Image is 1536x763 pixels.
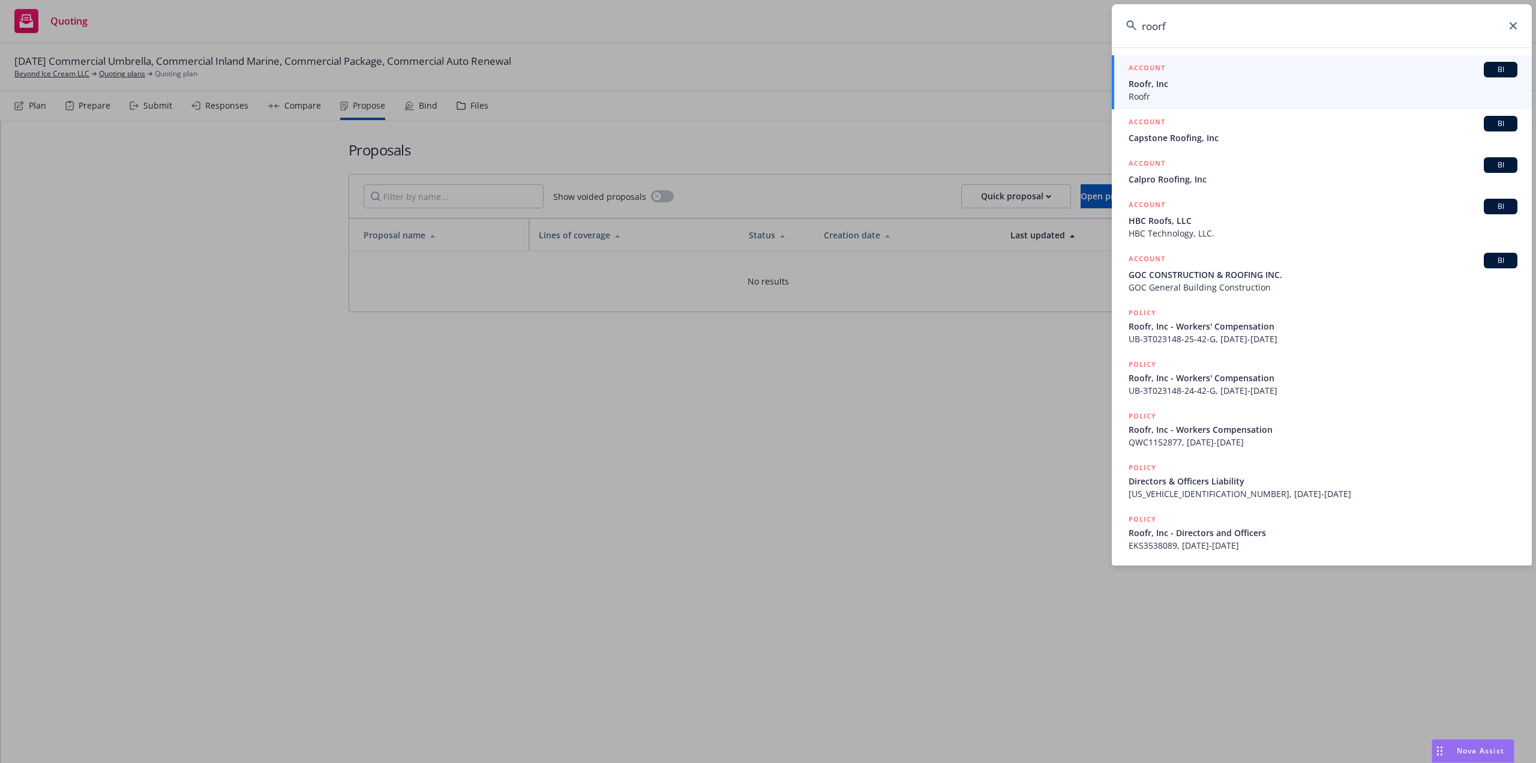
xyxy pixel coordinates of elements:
a: POLICYRoofr, Inc - Workers' CompensationUB-3T023148-24-42-G, [DATE]-[DATE] [1112,352,1532,403]
span: BI [1489,118,1513,129]
span: Nova Assist [1457,746,1504,756]
span: Roofr, Inc - Workers Compensation [1129,423,1517,436]
h5: POLICY [1129,462,1156,474]
h5: ACCOUNT [1129,116,1165,130]
span: GOC CONSTRUCTION & ROOFING INC. [1129,268,1517,281]
span: Calpro Roofing, Inc [1129,173,1517,185]
span: BI [1489,201,1513,212]
a: ACCOUNTBICapstone Roofing, Inc [1112,109,1532,151]
span: UB-3T023148-25-42-G, [DATE]-[DATE] [1129,333,1517,345]
span: BI [1489,255,1513,266]
button: Nova Assist [1432,739,1514,763]
h5: ACCOUNT [1129,157,1165,172]
a: ACCOUNTBIGOC CONSTRUCTION & ROOFING INC.GOC General Building Construction [1112,246,1532,300]
span: Roofr, Inc - Workers' Compensation [1129,372,1517,384]
span: GOC General Building Construction [1129,281,1517,294]
span: EKS3538089, [DATE]-[DATE] [1129,539,1517,552]
a: POLICYDirectors & Officers Liability[US_VEHICLE_IDENTIFICATION_NUMBER], [DATE]-[DATE] [1112,455,1532,507]
a: ACCOUNTBIHBC Roofs, LLCHBC Technology, LLC. [1112,192,1532,246]
span: [US_VEHICLE_IDENTIFICATION_NUMBER], [DATE]-[DATE] [1129,487,1517,500]
h5: POLICY [1129,513,1156,525]
h5: ACCOUNT [1129,199,1165,213]
h5: POLICY [1129,358,1156,370]
div: Drag to move [1432,740,1447,762]
span: BI [1489,64,1513,75]
h5: POLICY [1129,410,1156,422]
span: Capstone Roofing, Inc [1129,131,1517,144]
span: Roofr, Inc - Directors and Officers [1129,526,1517,539]
span: HBC Roofs, LLC [1129,214,1517,227]
span: Roofr, Inc [1129,77,1517,90]
span: BI [1489,160,1513,170]
span: Roofr, Inc - Workers' Compensation [1129,320,1517,333]
a: POLICYRoofr, Inc - Workers CompensationQWC1152877, [DATE]-[DATE] [1112,403,1532,455]
span: HBC Technology, LLC. [1129,227,1517,240]
a: POLICYRoofr, Inc - Workers' CompensationUB-3T023148-25-42-G, [DATE]-[DATE] [1112,300,1532,352]
a: ACCOUNTBICalpro Roofing, Inc [1112,151,1532,192]
span: Roofr [1129,90,1517,103]
h5: ACCOUNT [1129,253,1165,267]
a: POLICYRoofr, Inc - Directors and OfficersEKS3538089, [DATE]-[DATE] [1112,507,1532,558]
a: ACCOUNTBIRoofr, IncRoofr [1112,55,1532,109]
span: QWC1152877, [DATE]-[DATE] [1129,436,1517,448]
h5: ACCOUNT [1129,62,1165,76]
span: UB-3T023148-24-42-G, [DATE]-[DATE] [1129,384,1517,397]
span: Directors & Officers Liability [1129,475,1517,487]
input: Search... [1112,4,1532,47]
h5: POLICY [1129,307,1156,319]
